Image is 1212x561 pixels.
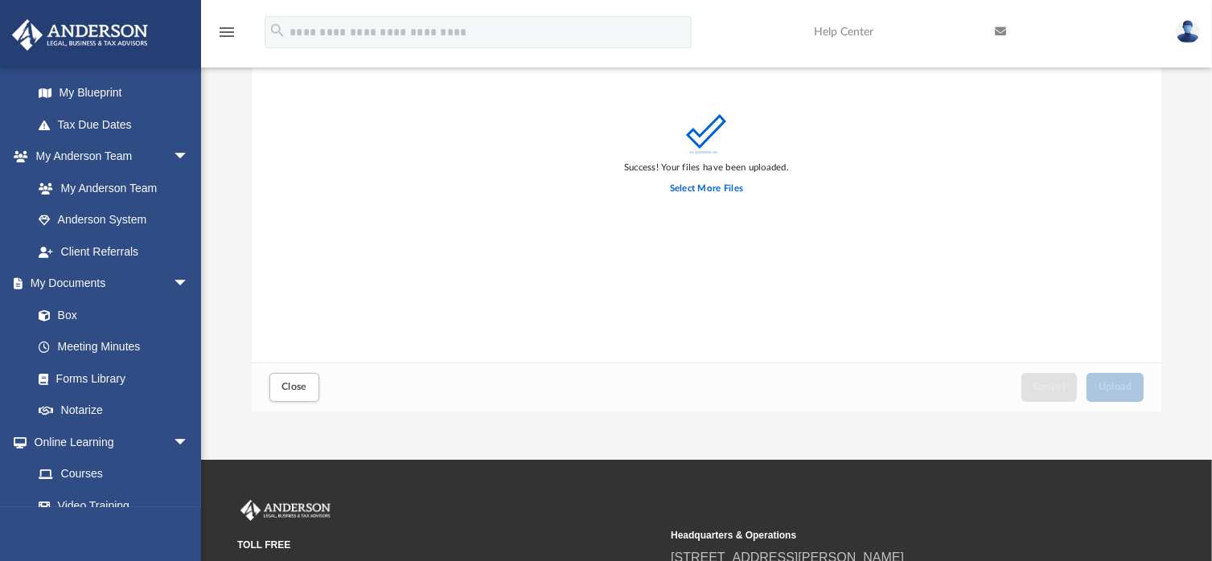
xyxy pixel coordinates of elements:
i: search [269,22,286,39]
a: Courses [23,458,205,490]
label: Select More Files [670,182,743,196]
i: menu [217,23,236,42]
button: Upload [1087,373,1144,401]
span: arrow_drop_down [173,141,205,174]
button: Close [269,373,319,401]
img: Anderson Advisors Platinum Portal [7,19,153,51]
span: Upload [1099,382,1132,391]
a: Anderson System [23,204,205,236]
a: Tax Due Dates [23,109,213,141]
button: Cancel [1021,373,1078,401]
a: Box [23,299,197,331]
a: menu [217,31,236,42]
a: Online Learningarrow_drop_down [11,426,205,458]
a: My Anderson Teamarrow_drop_down [11,141,205,173]
img: Anderson Advisors Platinum Portal [237,500,334,521]
div: Success! Your files have been uploaded. [624,161,789,175]
a: Forms Library [23,362,197,395]
a: Meeting Minutes [23,331,205,363]
span: Close [281,382,307,391]
a: My Anderson Team [23,172,197,204]
a: My Documentsarrow_drop_down [11,268,205,300]
span: arrow_drop_down [173,426,205,459]
small: Headquarters & Operations [671,528,1093,543]
span: arrow_drop_down [173,268,205,301]
small: TOLL FREE [237,538,659,552]
a: Client Referrals [23,235,205,268]
a: Notarize [23,395,205,427]
a: My Blueprint [23,77,205,109]
img: User Pic [1176,20,1200,43]
a: Video Training [23,489,197,522]
span: Cancel [1033,382,1066,391]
